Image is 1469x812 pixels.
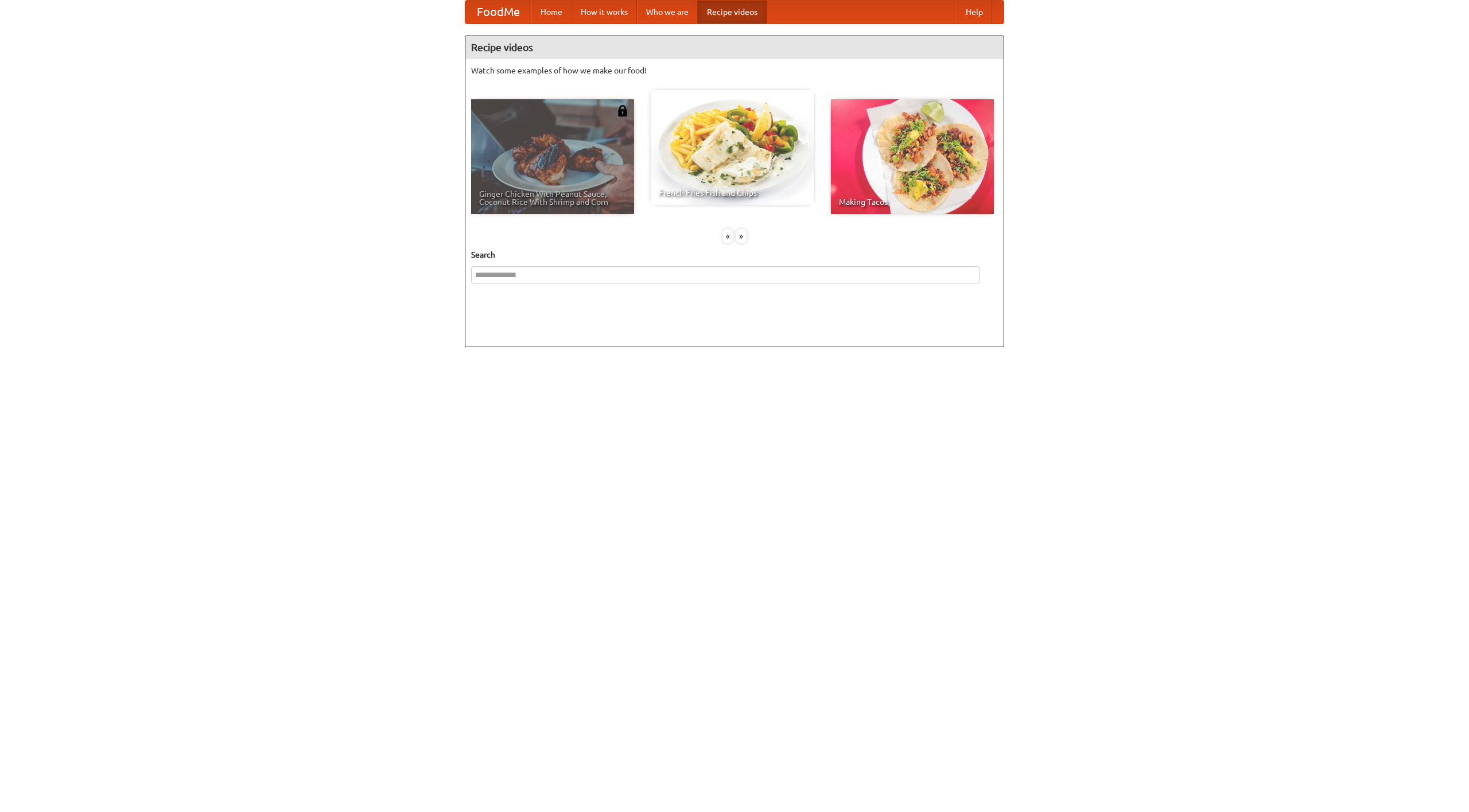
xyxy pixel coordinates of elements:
div: « [722,229,733,243]
a: How it works [572,1,637,24]
a: FoodMe [465,1,531,24]
a: Help [957,1,992,24]
div: » [736,229,747,243]
a: French Fries Fish and Chips [651,90,814,205]
span: French Fries Fish and Chips [659,189,806,197]
a: Recipe videos [698,1,767,24]
a: Making Tacos [831,99,994,214]
img: 483408.png [617,105,628,116]
h5: Search [471,249,998,261]
a: Home [531,1,572,24]
p: Watch some examples of how we make our food! [471,65,998,76]
a: Who we are [637,1,698,24]
span: Making Tacos [839,198,986,206]
h4: Recipe videos [465,36,1004,59]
